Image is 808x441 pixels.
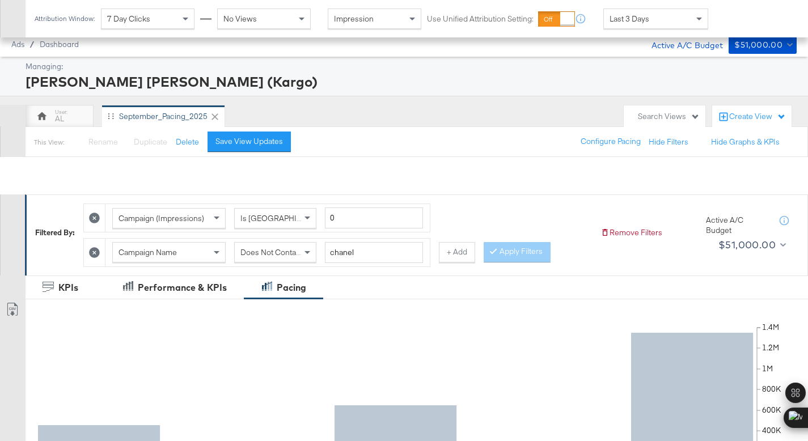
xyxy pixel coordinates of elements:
[119,111,208,122] div: September_Pacing_2025
[240,213,327,223] span: Is [GEOGRAPHIC_DATA]
[223,14,257,24] span: No Views
[729,111,786,122] div: Create View
[711,137,780,147] button: Hide Graphs & KPIs
[325,207,423,228] input: Enter a number
[439,242,475,262] button: + Add
[119,247,177,257] span: Campaign Name
[138,281,227,294] div: Performance & KPIs
[640,36,723,53] div: Active A/C Budget
[24,40,40,49] span: /
[34,15,95,23] div: Attribution Window:
[176,137,199,147] button: Delete
[40,40,79,49] a: Dashboard
[215,136,283,147] div: Save View Updates
[35,227,75,238] div: Filtered By:
[600,227,662,238] button: Remove Filters
[11,40,24,49] span: Ads
[638,111,700,122] div: Search Views
[119,213,204,223] span: Campaign (Impressions)
[208,132,291,152] button: Save View Updates
[107,14,150,24] span: 7 Day Clicks
[573,132,649,152] button: Configure Pacing
[34,138,64,147] div: This View:
[762,323,779,333] text: 1.4M
[134,137,167,147] span: Duplicate
[334,14,374,24] span: Impression
[108,113,114,119] div: Drag to reorder tab
[58,281,78,294] div: KPIs
[55,113,64,124] div: AL
[88,137,118,147] span: Rename
[610,14,649,24] span: Last 3 Days
[734,38,782,52] div: $51,000.00
[427,14,534,24] label: Use Unified Attribution Setting:
[649,137,688,147] button: Hide Filters
[240,247,302,257] span: Does Not Contain
[714,236,789,254] button: $51,000.00
[325,242,423,263] input: Enter a search term
[26,61,794,72] div: Managing:
[277,281,306,294] div: Pacing
[718,236,776,253] div: $51,000.00
[26,72,794,91] div: [PERSON_NAME] [PERSON_NAME] (Kargo)
[706,215,768,236] div: Active A/C Budget
[729,36,797,54] button: $51,000.00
